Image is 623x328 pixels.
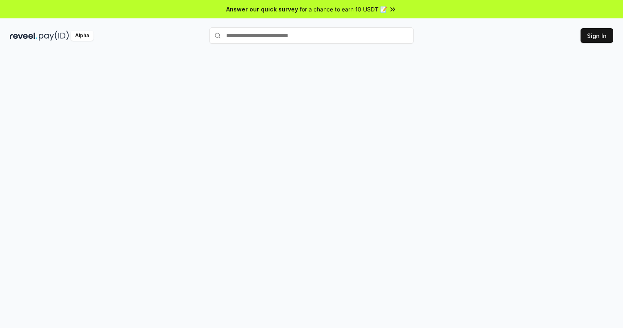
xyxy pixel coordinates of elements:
span: for a chance to earn 10 USDT 📝 [300,5,387,13]
div: Alpha [71,31,93,41]
button: Sign In [581,28,613,43]
span: Answer our quick survey [226,5,298,13]
img: reveel_dark [10,31,37,41]
img: pay_id [39,31,69,41]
